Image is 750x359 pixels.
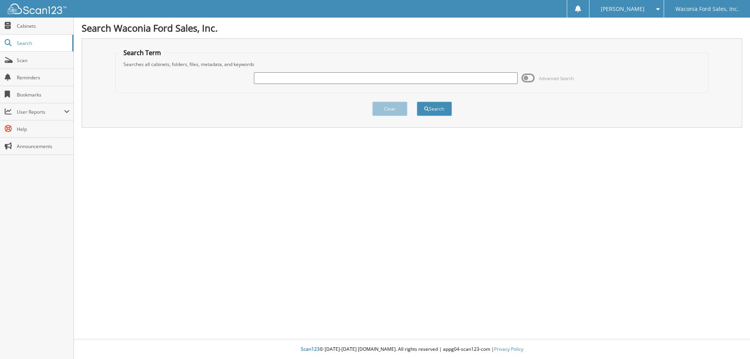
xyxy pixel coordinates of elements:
[601,7,645,11] span: [PERSON_NAME]
[74,340,750,359] div: © [DATE]-[DATE] [DOMAIN_NAME]. All rights reserved | appg04-scan123-com |
[417,102,452,116] button: Search
[120,61,705,68] div: Searches all cabinets, folders, files, metadata, and keywords
[675,7,739,11] span: Waconia Ford Sales, Inc.
[17,57,70,64] span: Scan
[17,23,70,29] span: Cabinets
[711,321,750,359] iframe: Chat Widget
[17,40,68,46] span: Search
[120,48,165,57] legend: Search Term
[539,75,574,81] span: Advanced Search
[301,346,320,352] span: Scan123
[17,74,70,81] span: Reminders
[17,143,70,150] span: Announcements
[8,4,66,14] img: scan123-logo-white.svg
[82,21,742,34] h1: Search Waconia Ford Sales, Inc.
[17,91,70,98] span: Bookmarks
[494,346,523,352] a: Privacy Policy
[17,109,64,115] span: User Reports
[17,126,70,132] span: Help
[372,102,407,116] button: Clear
